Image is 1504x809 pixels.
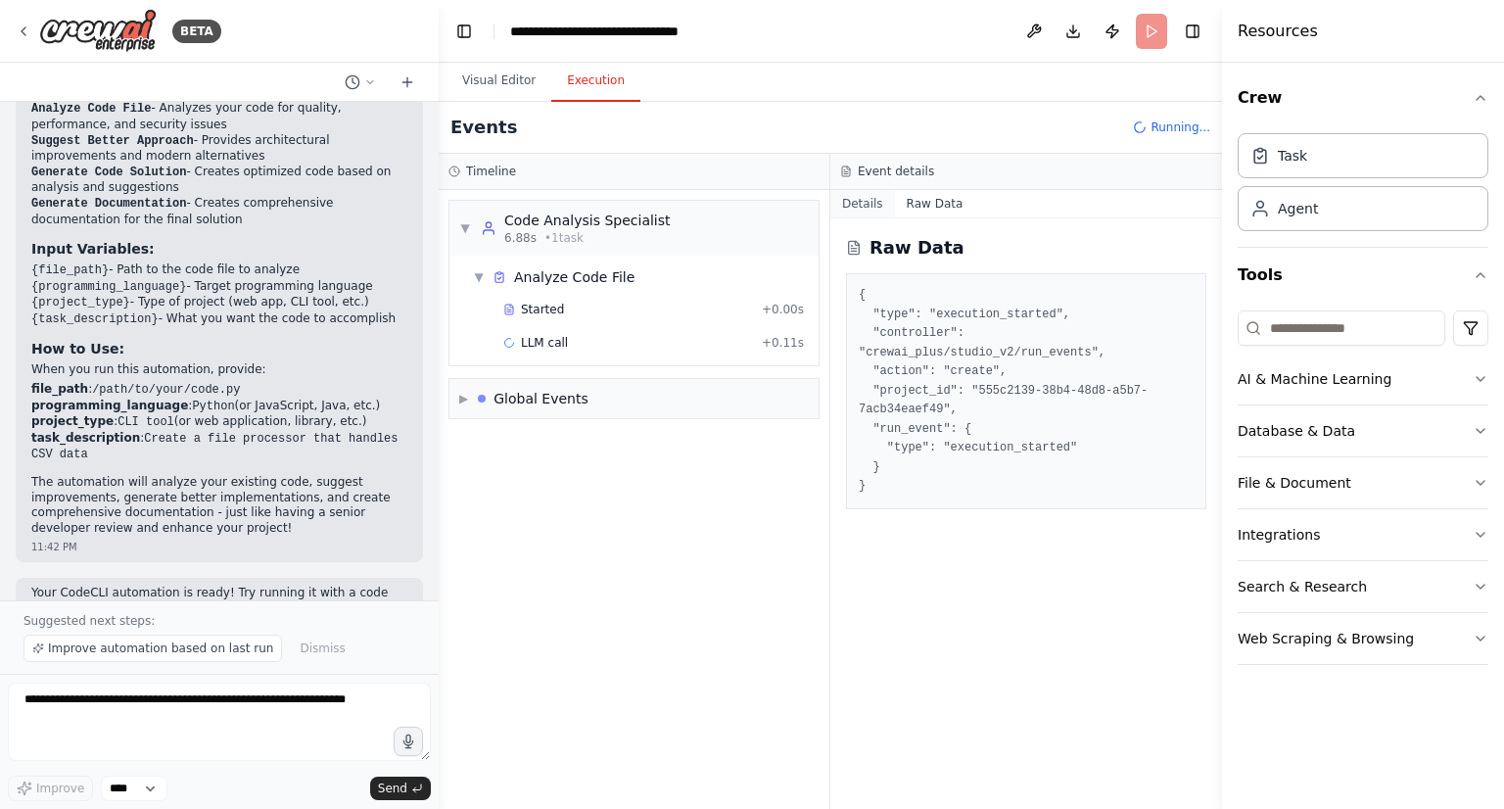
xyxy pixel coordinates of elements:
[23,613,415,629] p: Suggested next steps:
[1278,199,1318,218] div: Agent
[394,727,423,756] button: Click to speak your automation idea
[36,781,84,796] span: Improve
[31,241,155,257] strong: Input Variables:
[31,295,407,311] li: - Type of project (web app, CLI tool, etc.)
[31,134,194,148] code: Suggest Better Approach
[8,776,93,801] button: Improve
[1238,248,1488,303] button: Tools
[466,164,516,179] h3: Timeline
[31,414,407,431] li: : (or web application, library, etc.)
[895,190,975,217] button: Raw Data
[830,190,895,217] button: Details
[859,286,1194,497] pre: { "type": "execution_started", "controller": "crewai_plus/studio_v2/run_events", "action": "creat...
[1238,509,1488,560] button: Integrations
[31,102,151,116] code: Analyze Code File
[290,635,354,662] button: Dismiss
[1179,18,1206,45] button: Hide right sidebar
[31,197,186,211] code: Generate Documentation
[31,101,407,132] li: - Analyzes your code for quality, performance, and security issues
[31,296,130,309] code: {project_type}
[192,400,234,413] code: Python
[31,133,407,165] li: - Provides architectural improvements and modern alternatives
[504,211,671,230] div: Code Analysis Specialist
[117,415,174,429] code: CLI tool
[300,641,345,656] span: Dismiss
[31,362,407,378] p: When you run this automation, provide:
[473,269,485,285] span: ▼
[1238,20,1318,43] h4: Resources
[31,262,407,279] li: - Path to the code file to analyze
[521,302,564,317] span: Started
[31,341,124,357] strong: How to Use:
[869,234,964,262] h2: Raw Data
[1238,354,1488,404] button: AI & Machine Learning
[762,335,804,351] span: + 0.11s
[858,164,934,179] h3: Event details
[337,71,384,94] button: Switch to previous chat
[31,311,407,328] li: - What you want the code to accomplish
[31,263,109,277] code: {file_path}
[392,71,423,94] button: Start a new chat
[510,22,730,41] nav: breadcrumb
[31,312,159,326] code: {task_description}
[1238,613,1488,664] button: Web Scraping & Browsing
[762,302,804,317] span: + 0.00s
[450,18,478,45] button: Hide left sidebar
[1278,146,1307,166] div: Task
[31,382,88,396] strong: file_path
[92,383,240,397] code: /path/to/your/code.py
[39,9,157,53] img: Logo
[1238,303,1488,681] div: Tools
[31,399,407,415] li: : (or JavaScript, Java, etc.)
[521,335,568,351] span: LLM call
[493,389,588,408] div: Global Events
[31,431,140,445] strong: task_description
[31,399,188,412] strong: programming_language
[551,61,640,102] button: Execution
[459,391,468,406] span: ▶
[1238,125,1488,247] div: Crew
[514,267,634,287] div: Analyze Code File
[31,280,186,294] code: {programming_language}
[1238,561,1488,612] button: Search & Research
[31,166,186,179] code: Generate Code Solution
[31,432,399,462] code: Create a file processor that handles CSV data
[1151,119,1210,135] span: Running...
[31,165,407,196] li: - Creates optimized code based on analysis and suggestions
[31,196,407,227] li: - Creates comprehensive documentation for the final solution
[544,230,584,246] span: • 1 task
[31,475,407,536] p: The automation will analyze your existing code, suggest improvements, generate better implementat...
[31,414,114,428] strong: project_type
[31,540,407,554] div: 11:42 PM
[378,781,407,796] span: Send
[504,230,537,246] span: 6.88s
[31,431,407,463] li: :
[459,220,471,236] span: ▼
[1238,457,1488,508] button: File & Document
[370,777,431,800] button: Send
[23,635,282,662] button: Improve automation based on last run
[31,586,407,646] p: Your CodeCLI automation is ready! Try running it with a code file to see how it analyzes, improve...
[172,20,221,43] div: BETA
[48,641,273,656] span: Improve automation based on last run
[31,382,407,399] li: :
[450,114,517,141] h2: Events
[1238,71,1488,125] button: Crew
[31,279,407,296] li: - Target programming language
[446,61,551,102] button: Visual Editor
[1238,405,1488,456] button: Database & Data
